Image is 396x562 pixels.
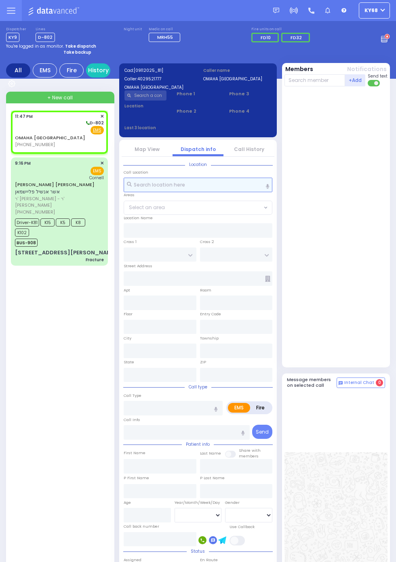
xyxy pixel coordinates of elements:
label: Last Name [200,451,221,456]
span: ✕ [100,160,104,167]
label: Cross 2 [200,239,214,245]
strong: Take dispatch [65,43,96,49]
label: Cad: [124,67,193,73]
a: OMAHA [GEOGRAPHIC_DATA] [15,134,85,141]
div: EMS [33,63,57,78]
span: KY9 [6,33,19,42]
button: ky68 [359,2,390,19]
label: Call Info [124,417,140,423]
div: Year/Month/Week/Day [175,500,222,505]
label: Cross 1 [124,239,137,245]
span: [PHONE_NUMBER] [15,141,55,148]
span: D-802 [36,33,55,42]
span: Call type [185,384,211,390]
span: K15 [40,218,55,226]
img: Logo [28,6,82,16]
span: Phone 4 [229,108,272,115]
a: [PERSON_NAME] [PERSON_NAME] [15,181,95,188]
label: Call Type [124,393,141,398]
label: EMS [228,403,250,413]
strong: Take backup [63,49,91,55]
span: members [239,453,259,459]
span: Phone 3 [229,90,272,97]
label: Age [124,500,131,505]
label: Night unit [124,27,142,32]
label: Apt [124,287,130,293]
label: Floor [124,311,133,317]
label: OMAHA [GEOGRAPHIC_DATA] [124,84,193,90]
span: ✕ [100,113,104,120]
label: OMAHA [GEOGRAPHIC_DATA] [203,76,272,82]
button: +Add [345,74,365,86]
input: Search a contact [124,90,167,101]
span: 11:47 PM [15,113,33,120]
label: Gender [225,500,240,505]
span: FD32 [291,34,302,41]
input: Search location here [124,178,272,192]
label: Caller name [203,67,272,73]
label: Turn off text [368,79,381,87]
div: All [6,63,30,78]
input: Search member [284,74,345,86]
label: Dispatcher [6,27,26,32]
span: D-802 [85,120,104,126]
span: Send text [368,73,388,79]
span: Status [187,548,209,554]
div: Fire [59,63,84,78]
span: Patient info [182,441,214,447]
a: Dispatch info [181,146,216,153]
span: + New call [47,94,73,101]
span: ky68 [364,7,378,14]
label: City [124,336,131,341]
span: ר' [PERSON_NAME] - ר' [PERSON_NAME] [15,195,101,209]
label: Areas [124,192,135,198]
label: Location Name [124,215,153,221]
span: 4029521777 [137,76,161,82]
label: Fire [250,403,271,413]
span: Driver-K81 [15,218,39,226]
label: P First Name [124,475,149,481]
label: Medic on call [149,27,183,32]
div: [STREET_ADDRESS][PERSON_NAME] [15,249,117,257]
label: Street Address [124,263,152,269]
div: Fracture [86,257,104,263]
label: ZIP [200,359,206,365]
label: Call Location [124,170,148,175]
span: Other building occupants [265,276,270,282]
span: K8 [71,218,85,226]
label: Location [124,103,167,109]
label: Fire units on call [251,27,312,32]
span: Internal Chat [344,380,374,386]
a: Call History [234,146,264,153]
span: EMS [91,167,104,175]
span: K102 [15,229,29,237]
label: Room [200,287,211,293]
span: FD10 [261,34,271,41]
button: Send [252,425,272,439]
img: message.svg [273,8,279,14]
label: Township [200,336,219,341]
img: comment-alt.png [339,381,343,385]
u: EMS [93,127,101,133]
span: [09112025_81] [134,67,163,73]
span: BUS-908 [15,239,38,247]
span: Cornell [89,175,104,181]
label: First Name [124,450,145,456]
span: אשר אנשיל פליישמאן [15,188,60,195]
span: Select an area [129,204,165,211]
button: Internal Chat 0 [337,377,385,388]
span: 9:16 PM [15,160,31,166]
span: You're logged in as monitor. [6,43,64,49]
label: Use Callback [230,524,255,530]
label: P Last Name [200,475,225,481]
label: Entry Code [200,311,221,317]
span: [PHONE_NUMBER] [15,209,55,215]
a: Map View [135,146,160,153]
span: K5 [56,218,70,226]
span: Phone 1 [177,90,219,97]
label: Last 3 location [124,125,198,131]
label: Call back number [124,524,159,529]
label: State [124,359,134,365]
span: 0 [376,379,383,386]
small: Share with [239,448,261,453]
